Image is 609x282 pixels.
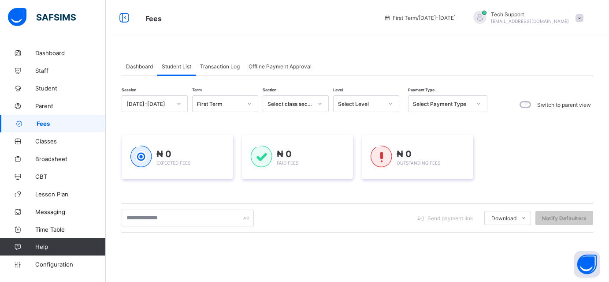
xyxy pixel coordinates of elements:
span: Transaction Log [200,63,240,70]
span: Tech Support [491,11,569,18]
span: Messaging [35,208,106,215]
img: paid-1.3eb1404cbcb1d3b736510a26bbfa3ccb.svg [251,146,272,168]
div: Select Level [338,101,383,107]
span: Notify Defaulters [542,215,587,222]
span: Dashboard [35,49,106,56]
span: Classes [35,138,106,145]
img: expected-1.03dd87d44185fb6c27cc9b2570c10499.svg [130,146,152,168]
div: Select Payment Type [413,101,471,107]
span: Outstanding Fees [397,160,440,165]
span: ₦ 0 [156,149,171,159]
label: Switch to parent view [537,102,591,108]
span: Expected Fees [156,160,190,165]
span: ₦ 0 [397,149,412,159]
span: Offline Payment Approval [249,63,312,70]
span: Term [192,87,202,92]
div: TechSupport [464,11,588,25]
span: Dashboard [126,63,153,70]
span: [EMAIL_ADDRESS][DOMAIN_NAME] [491,19,569,24]
span: Level [333,87,343,92]
img: outstanding-1.146d663e52f09953f639664a84e30106.svg [371,146,392,168]
span: Configuration [35,261,105,268]
span: Time Table [35,226,106,233]
div: Select class section [267,101,312,107]
span: Session [122,87,136,92]
span: CBT [35,173,106,180]
span: Student List [162,63,191,70]
button: Open asap [574,251,600,278]
span: Student [35,85,106,92]
span: Parent [35,102,106,109]
span: Fees [145,14,162,23]
div: First Term [197,101,242,107]
span: Help [35,243,105,250]
span: Broadsheet [35,155,106,162]
span: Payment Type [408,87,434,92]
img: safsims [8,8,76,26]
span: Staff [35,67,106,74]
span: session/term information [384,15,456,21]
span: Download [491,215,516,222]
span: Paid Fees [277,160,298,165]
span: Send payment link [427,215,473,222]
span: Section [263,87,276,92]
div: [DATE]-[DATE] [126,101,171,107]
span: Lesson Plan [35,191,106,198]
span: ₦ 0 [277,149,292,159]
span: Fees [37,120,106,127]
